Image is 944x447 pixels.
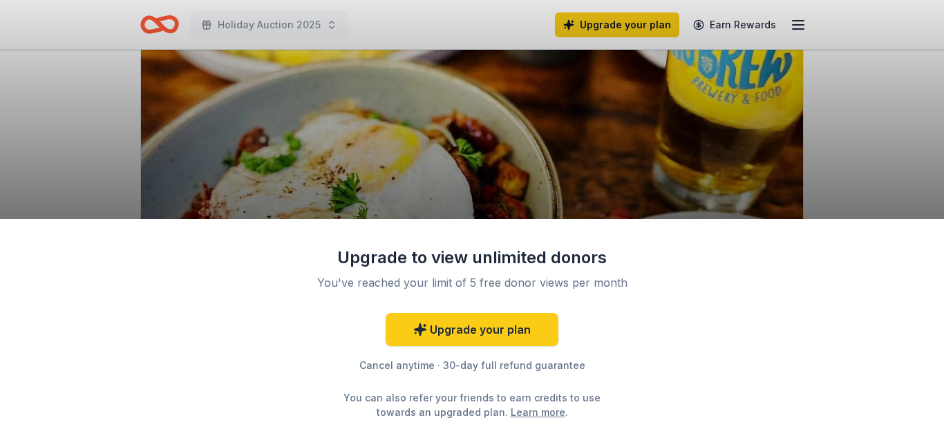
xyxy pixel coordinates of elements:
div: Cancel anytime · 30-day full refund guarantee [292,357,652,374]
div: You've reached your limit of 5 free donor views per month [309,274,635,291]
div: Upgrade to view unlimited donors [292,247,652,269]
div: You can also refer your friends to earn credits to use towards an upgraded plan. . [331,390,613,419]
a: Upgrade your plan [386,313,558,346]
a: Learn more [511,405,565,419]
